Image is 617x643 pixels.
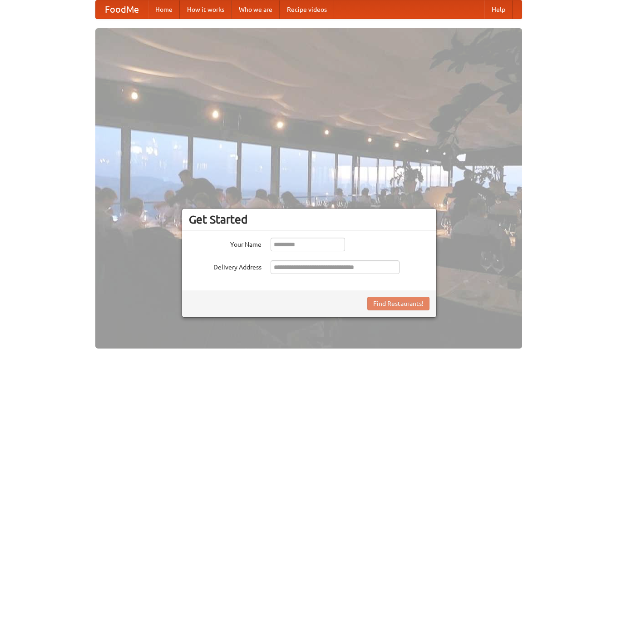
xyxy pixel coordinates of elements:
[484,0,513,19] a: Help
[232,0,280,19] a: Who we are
[148,0,180,19] a: Home
[189,260,262,272] label: Delivery Address
[96,0,148,19] a: FoodMe
[189,238,262,249] label: Your Name
[180,0,232,19] a: How it works
[189,213,429,226] h3: Get Started
[280,0,334,19] a: Recipe videos
[367,297,429,310] button: Find Restaurants!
